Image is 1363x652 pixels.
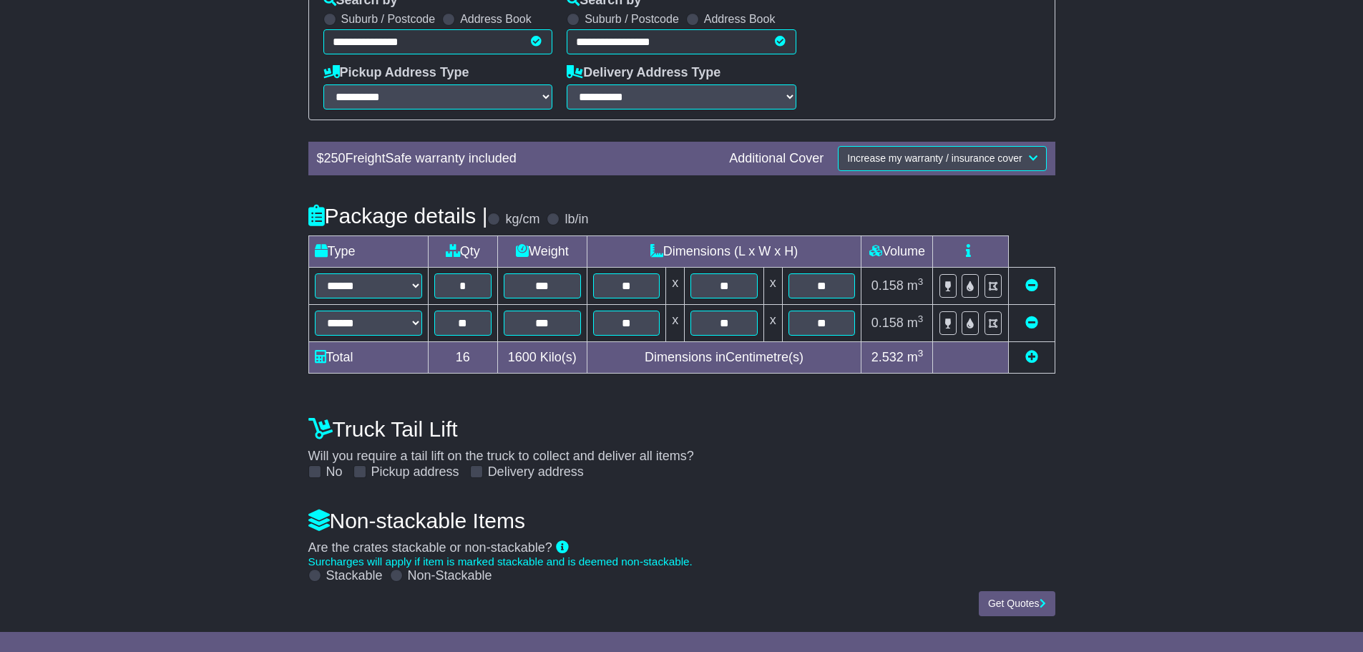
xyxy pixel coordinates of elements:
label: Pickup address [371,464,459,480]
span: Are the crates stackable or non-stackable? [308,540,552,555]
label: Suburb / Postcode [585,12,679,26]
button: Increase my warranty / insurance cover [838,146,1046,171]
span: m [907,316,924,330]
sup: 3 [918,276,924,287]
h4: Truck Tail Lift [308,417,1055,441]
td: x [763,267,782,304]
span: 1600 [508,350,537,364]
div: $ FreightSafe warranty included [310,151,723,167]
td: Weight [498,235,587,267]
label: Stackable [326,568,383,584]
span: 0.158 [871,278,904,293]
sup: 3 [918,348,924,359]
a: Remove this item [1025,316,1038,330]
label: No [326,464,343,480]
div: Will you require a tail lift on the truck to collect and deliver all items? [301,410,1062,480]
label: Address Book [704,12,776,26]
td: Volume [861,235,933,267]
td: x [666,267,685,304]
td: x [666,304,685,341]
td: Qty [428,235,498,267]
sup: 3 [918,313,924,324]
label: Delivery address [488,464,584,480]
td: Total [308,341,428,373]
span: m [907,278,924,293]
td: 16 [428,341,498,373]
div: Surcharges will apply if item is marked stackable and is deemed non-stackable. [308,555,1055,568]
h4: Non-stackable Items [308,509,1055,532]
label: Non-Stackable [408,568,492,584]
td: Dimensions in Centimetre(s) [587,341,861,373]
td: Kilo(s) [498,341,587,373]
td: Dimensions (L x W x H) [587,235,861,267]
label: lb/in [565,212,588,228]
span: 250 [324,151,346,165]
label: Suburb / Postcode [341,12,436,26]
label: kg/cm [505,212,539,228]
span: 0.158 [871,316,904,330]
button: Get Quotes [979,591,1055,616]
a: Add new item [1025,350,1038,364]
label: Address Book [460,12,532,26]
div: Additional Cover [722,151,831,167]
td: x [763,304,782,341]
span: Increase my warranty / insurance cover [847,152,1022,164]
h4: Package details | [308,204,488,228]
td: Type [308,235,428,267]
a: Remove this item [1025,278,1038,293]
span: 2.532 [871,350,904,364]
span: m [907,350,924,364]
label: Delivery Address Type [567,65,720,81]
label: Pickup Address Type [323,65,469,81]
